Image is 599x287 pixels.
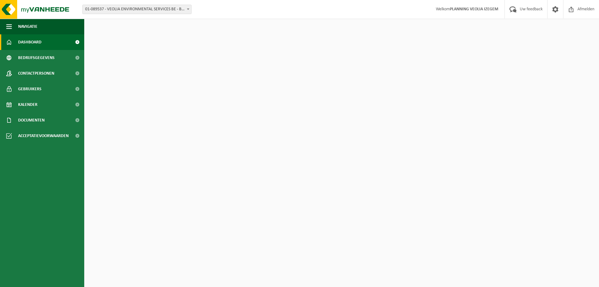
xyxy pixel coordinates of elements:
[18,66,54,81] span: Contactpersonen
[18,112,45,128] span: Documenten
[18,97,37,112] span: Kalender
[450,7,498,12] strong: PLANNING VEOLIA IZEGEM
[18,128,69,144] span: Acceptatievoorwaarden
[18,34,41,50] span: Dashboard
[18,19,37,34] span: Navigatie
[83,5,191,14] span: 01-089537 - VEOLIA ENVIRONMENTAL SERVICES BE - BEERSE
[18,50,55,66] span: Bedrijfsgegevens
[18,81,41,97] span: Gebruikers
[82,5,192,14] span: 01-089537 - VEOLIA ENVIRONMENTAL SERVICES BE - BEERSE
